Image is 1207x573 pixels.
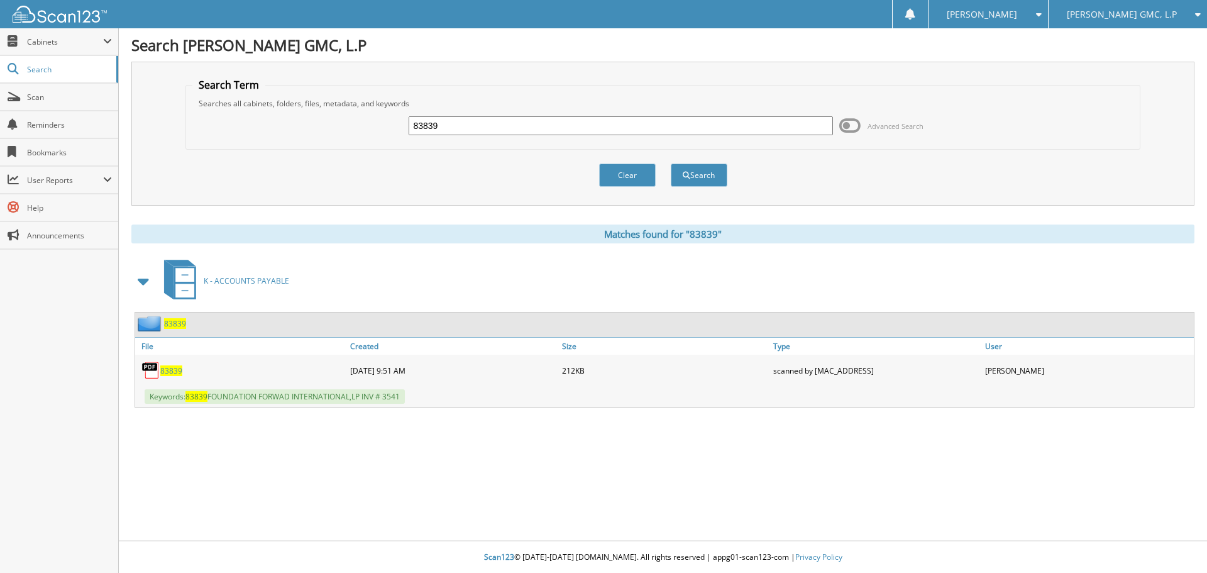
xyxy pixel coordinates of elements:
[982,358,1194,383] div: [PERSON_NAME]
[484,552,514,562] span: Scan123
[27,147,112,158] span: Bookmarks
[27,120,112,130] span: Reminders
[204,275,289,286] span: K - ACCOUNTS PAYABLE
[599,164,656,187] button: Clear
[770,358,982,383] div: scanned by [MAC_ADDRESS]
[131,35,1194,55] h1: Search [PERSON_NAME] GMC, L.P
[27,92,112,103] span: Scan
[135,338,347,355] a: File
[1067,11,1177,18] span: [PERSON_NAME] GMC, L.P
[145,389,405,404] span: Keywords: FOUNDATION FORWAD INTERNATIONAL,LP INV # 3541
[770,338,982,355] a: Type
[559,358,771,383] div: 212KB
[164,318,186,329] a: 83839
[27,175,103,186] span: User Reports
[160,365,182,376] a: 83839
[138,316,164,331] img: folder2.png
[157,256,289,306] a: K - ACCOUNTS PAYABLE
[27,36,103,47] span: Cabinets
[1144,513,1207,573] iframe: Chat Widget
[131,225,1194,243] div: Matches found for "83839"
[13,6,107,23] img: scan123-logo-white.svg
[559,338,771,355] a: Size
[982,338,1194,355] a: User
[347,338,559,355] a: Created
[27,203,112,213] span: Help
[868,121,923,131] span: Advanced Search
[347,358,559,383] div: [DATE] 9:51 AM
[671,164,727,187] button: Search
[192,78,265,92] legend: Search Term
[119,542,1207,573] div: © [DATE]-[DATE] [DOMAIN_NAME]. All rights reserved | appg01-scan123-com |
[795,552,842,562] a: Privacy Policy
[27,64,110,75] span: Search
[192,98,1134,109] div: Searches all cabinets, folders, files, metadata, and keywords
[27,230,112,241] span: Announcements
[185,391,207,402] span: 83839
[947,11,1017,18] span: [PERSON_NAME]
[141,361,160,380] img: PDF.png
